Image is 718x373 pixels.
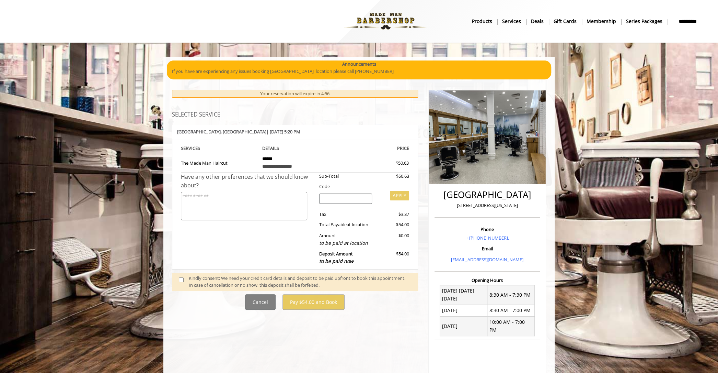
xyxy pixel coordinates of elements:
td: [DATE] [440,305,487,316]
div: Tax [314,211,378,218]
h3: Opening Hours [435,278,540,283]
img: Made Man Barbershop logo [338,2,433,40]
th: SERVICE [181,144,257,152]
b: [GEOGRAPHIC_DATA] | [DATE] 5:20 PM [177,129,300,135]
div: Code [314,183,409,190]
div: Sub-Total [314,173,378,180]
td: [DATE] [DATE] [DATE] [440,285,487,305]
button: APPLY [390,191,409,200]
b: Services [502,18,521,25]
a: Gift cardsgift cards [549,16,582,26]
div: $54.00 [377,250,409,265]
span: S [198,145,200,151]
p: If you have are experiencing any issues booking [GEOGRAPHIC_DATA] location please call [PHONE_NUM... [172,68,546,75]
b: Series packages [626,18,662,25]
p: [STREET_ADDRESS][US_STATE] [436,202,538,209]
a: Productsproducts [467,16,497,26]
td: [DATE] [440,316,487,336]
h3: SELECTED SERVICE [172,112,418,118]
h3: Phone [436,227,538,232]
b: Deals [531,18,544,25]
a: [EMAIL_ADDRESS][DOMAIN_NAME] [451,256,523,263]
th: DETAILS [257,144,333,152]
a: ServicesServices [497,16,526,26]
span: to be paid now [319,258,354,264]
div: $50.63 [377,173,409,180]
h2: [GEOGRAPHIC_DATA] [436,190,538,200]
div: Amount [314,232,378,247]
td: 10:00 AM - 7:00 PM [487,316,534,336]
div: Have any other preferences that we should know about? [181,173,314,190]
td: The Made Man Haircut [181,152,257,172]
b: gift cards [554,18,577,25]
div: $54.00 [377,221,409,228]
div: $0.00 [377,232,409,247]
a: DealsDeals [526,16,549,26]
div: to be paid at location [319,239,372,247]
td: 8:30 AM - 7:30 PM [487,285,534,305]
h3: Email [436,246,538,251]
button: Pay $54.00 and Book [282,294,345,310]
b: products [472,18,492,25]
th: PRICE [333,144,409,152]
a: Series packagesSeries packages [621,16,668,26]
div: Your reservation will expire in 4:56 [172,90,418,98]
div: $3.37 [377,211,409,218]
a: MembershipMembership [582,16,621,26]
span: at location [347,221,368,228]
button: Cancel [245,294,276,310]
span: , [GEOGRAPHIC_DATA] [221,129,266,135]
div: Kindly consent: We need your credit card details and deposit to be paid upfront to book this appo... [189,275,411,289]
div: $50.63 [371,160,409,167]
b: Announcements [342,61,376,68]
b: Membership [587,18,616,25]
b: Deposit Amount [319,251,354,264]
div: Total Payable [314,221,378,228]
a: + [PHONE_NUMBER]. [465,235,509,241]
td: 8:30 AM - 7:00 PM [487,305,534,316]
